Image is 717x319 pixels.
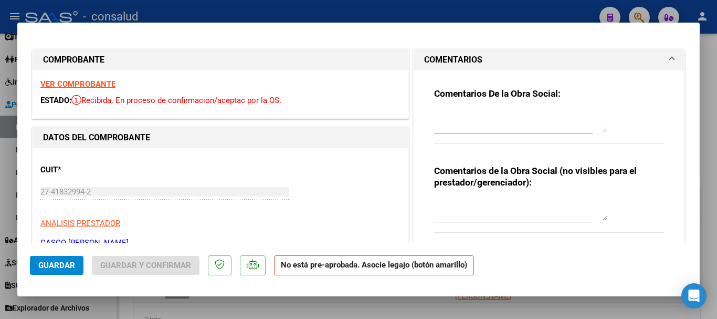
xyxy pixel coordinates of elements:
[414,49,684,70] mat-expansion-panel-header: COMENTARIOS
[71,96,281,105] span: Recibida. En proceso de confirmacion/aceptac por la OS.
[434,166,637,188] strong: Comentarios de la Obra Social (no visibles para el prestador/gerenciador):
[40,79,115,89] a: VER COMPROBANTE
[43,55,104,65] strong: COMPROBANTE
[40,164,149,176] p: CUIT
[681,283,707,308] div: Open Intercom Messenger
[30,256,83,275] button: Guardar
[38,261,75,270] span: Guardar
[43,132,150,142] strong: DATOS DEL COMPROBANTE
[40,219,120,228] span: ANALISIS PRESTADOR
[92,256,199,275] button: Guardar y Confirmar
[424,54,482,66] h1: COMENTARIOS
[40,237,400,249] p: CASCO [PERSON_NAME]
[434,88,561,99] strong: Comentarios De la Obra Social:
[100,261,191,270] span: Guardar y Confirmar
[274,255,474,276] strong: No está pre-aprobada. Asocie legajo (botón amarillo)
[40,96,71,105] span: ESTADO:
